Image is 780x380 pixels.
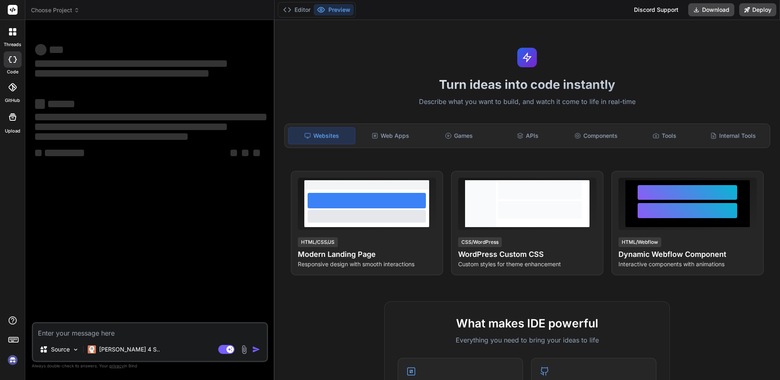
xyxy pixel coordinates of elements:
[51,345,70,353] p: Source
[458,237,502,247] div: CSS/WordPress
[99,345,160,353] p: [PERSON_NAME] 4 S..
[35,70,208,77] span: ‌
[35,60,227,67] span: ‌
[252,345,260,353] img: icon
[631,127,698,144] div: Tools
[398,335,656,345] p: Everything you need to bring your ideas to life
[629,3,683,16] div: Discord Support
[494,127,561,144] div: APIs
[458,249,596,260] h4: WordPress Custom CSS
[242,150,248,156] span: ‌
[563,127,629,144] div: Components
[5,128,20,135] label: Upload
[253,150,260,156] span: ‌
[398,315,656,332] h2: What makes IDE powerful
[314,4,354,15] button: Preview
[35,133,188,140] span: ‌
[32,362,268,370] p: Always double-check its answers. Your in Bind
[458,260,596,268] p: Custom styles for theme enhancement
[7,68,18,75] label: code
[5,97,20,104] label: GitHub
[357,127,424,144] div: Web Apps
[35,124,227,130] span: ‌
[700,127,767,144] div: Internal Tools
[688,3,734,16] button: Download
[109,363,124,368] span: privacy
[279,77,776,92] h1: Turn ideas into code instantly
[298,260,436,268] p: Responsive design with smooth interactions
[4,41,21,48] label: threads
[298,237,338,247] div: HTML/CSS/JS
[280,4,314,15] button: Editor
[35,150,42,156] span: ‌
[279,97,776,107] p: Describe what you want to build, and watch it come to life in real-time
[288,127,356,144] div: Websites
[739,3,776,16] button: Deploy
[35,99,45,109] span: ‌
[48,101,74,107] span: ‌
[239,345,249,354] img: attachment
[230,150,237,156] span: ‌
[50,46,63,53] span: ‌
[35,114,266,120] span: ‌
[31,6,80,14] span: Choose Project
[45,150,84,156] span: ‌
[88,345,96,353] img: Claude 4 Sonnet
[425,127,492,144] div: Games
[618,237,661,247] div: HTML/Webflow
[72,346,79,353] img: Pick Models
[6,353,20,367] img: signin
[618,260,757,268] p: Interactive components with animations
[618,249,757,260] h4: Dynamic Webflow Component
[298,249,436,260] h4: Modern Landing Page
[35,44,47,55] span: ‌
